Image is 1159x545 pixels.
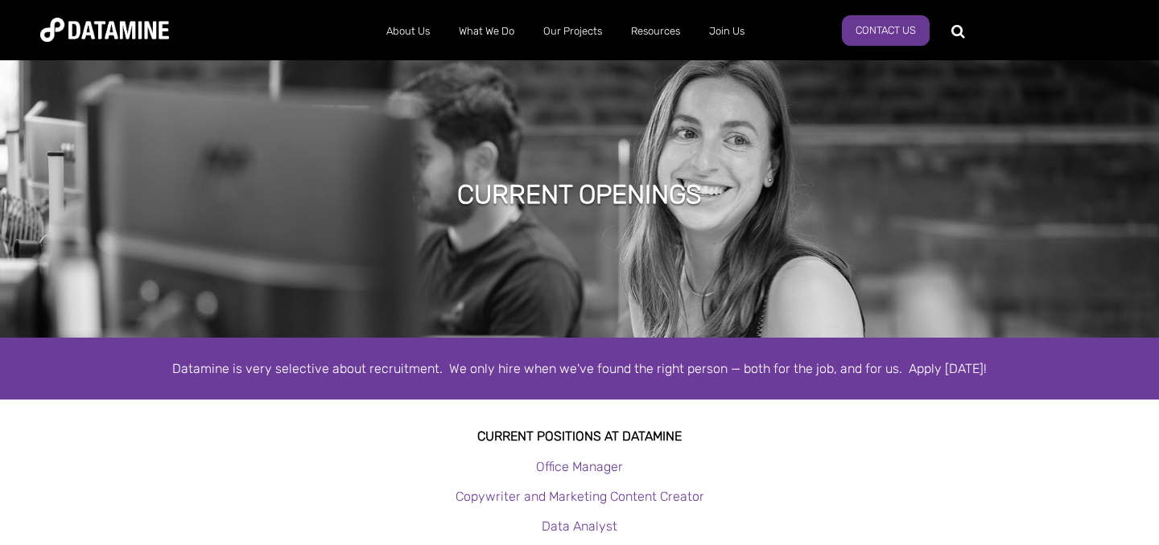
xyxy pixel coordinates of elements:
a: Resources [617,10,695,52]
a: Contact Us [842,15,930,46]
a: Copywriter and Marketing Content Creator [456,489,704,504]
a: Our Projects [529,10,617,52]
div: Datamine is very selective about recruitment. We only hire when we've found the right person — bo... [121,358,1038,379]
a: About Us [372,10,444,52]
img: Datamine [40,18,169,42]
h1: Current Openings [457,177,702,212]
a: What We Do [444,10,529,52]
a: Join Us [695,10,759,52]
a: Data Analyst [542,518,617,534]
strong: Current Positions at datamine [477,428,682,444]
a: Office Manager [536,459,623,474]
